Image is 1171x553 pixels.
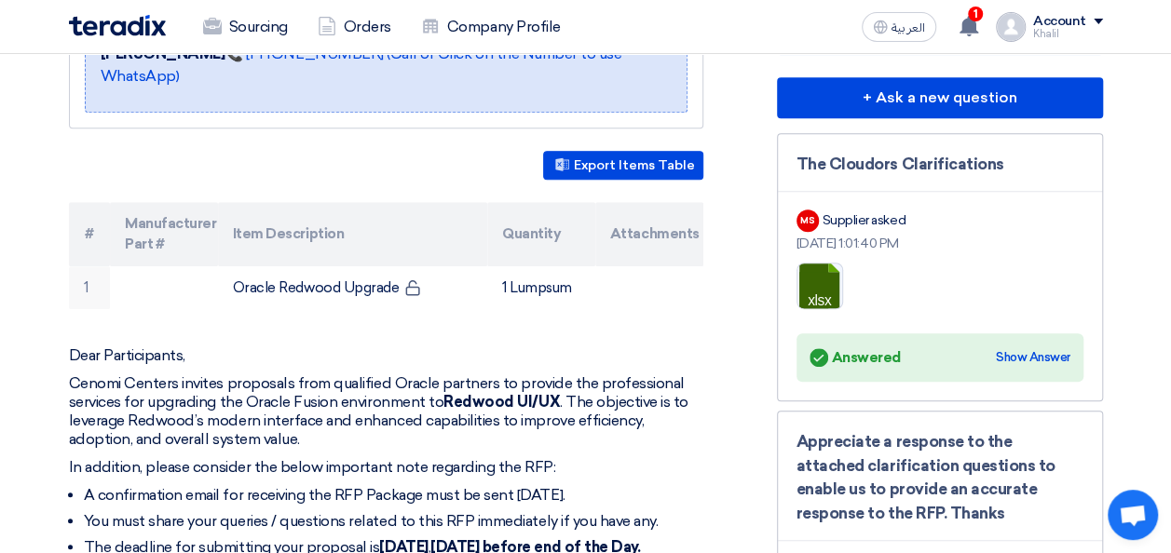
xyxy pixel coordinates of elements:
[1108,490,1158,540] a: Open chat
[101,45,225,62] strong: [PERSON_NAME]
[218,266,487,310] td: Oracle Redwood Upgrade
[69,266,111,310] td: 1
[595,202,703,266] th: Attachments
[406,7,576,47] a: Company Profile
[69,458,703,477] p: In addition, please consider the below important note regarding the RFP:
[543,151,703,180] button: Export Items Table
[443,393,560,411] strong: Redwood UI/UX
[810,344,901,371] div: Answered
[487,202,595,266] th: Quantity
[892,21,925,34] span: العربية
[777,77,1103,118] button: + Ask a new question
[218,202,487,266] th: Item Description
[69,374,703,449] p: Cenomi Centers invites proposals from qualified Oracle partners to provide the professional servi...
[69,15,166,36] img: Teradix logo
[69,202,111,266] th: #
[84,512,703,531] li: You must share your queries / questions related to this RFP immediately if you have any.
[110,202,218,266] th: Manufacturer Part #
[188,7,303,47] a: Sourcing
[487,266,595,310] td: 1 Lumpsum
[84,486,703,505] li: A confirmation email for receiving the RFP Package must be sent [DATE].
[823,210,905,230] div: Supplier asked
[862,12,936,42] button: العربية
[101,45,622,85] a: 📞 [PHONE_NUMBER] (Call or Click on the Number to use WhatsApp)
[797,153,1083,177] div: The Cloudors Clarifications
[797,234,1083,253] div: [DATE] 1:01:40 PM
[69,346,703,365] p: Dear Participants,
[1033,14,1086,30] div: Account
[797,209,819,232] div: MS
[968,7,983,21] span: 1
[797,430,1083,525] div: Appreciate a response to the attached clarification questions to enable us to provide an accurate...
[996,12,1026,42] img: profile_test.png
[303,7,406,47] a: Orders
[1033,29,1103,39] div: Khalil
[996,348,1070,367] div: Show Answer
[797,263,946,375] a: The_CloudorsClarificationsRFP_for_Oracle_Redwood_Upgrade_1755162050797.xlsx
